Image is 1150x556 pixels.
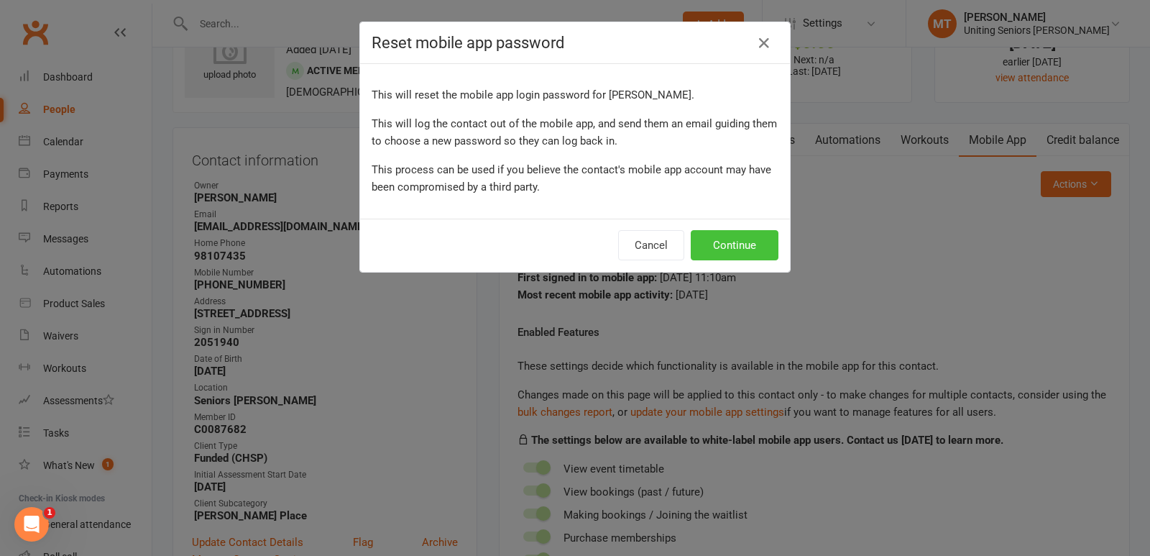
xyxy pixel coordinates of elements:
[372,88,694,101] span: This will reset the mobile app login password for [PERSON_NAME].
[372,163,771,193] span: This process can be used if you believe the contact's mobile app account may have been compromise...
[44,507,55,519] span: 1
[691,230,778,260] button: Continue
[372,117,777,147] span: This will log the contact out of the mobile app, and send them an email guiding them to choose a ...
[753,32,776,55] button: Close
[372,34,778,52] h4: Reset mobile app password
[14,507,49,542] iframe: Intercom live chat
[618,230,684,260] button: Cancel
